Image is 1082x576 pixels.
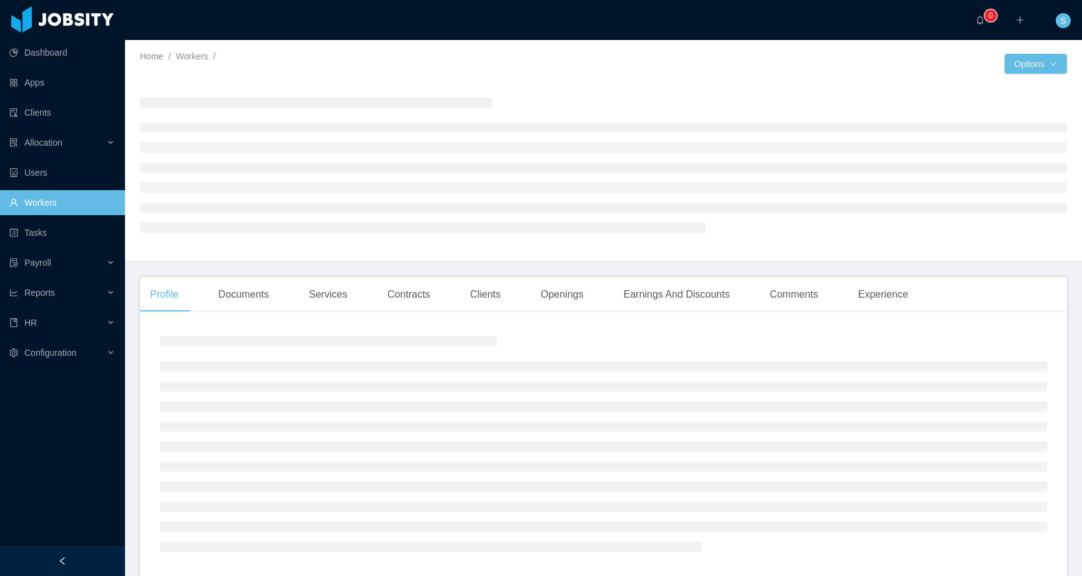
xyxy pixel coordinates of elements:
a: Home [140,51,163,61]
a: Workers [176,51,208,61]
span: S [1060,13,1066,28]
div: Services [299,277,357,312]
i: icon: solution [9,138,18,147]
span: / [168,51,171,61]
i: icon: plus [1016,16,1024,24]
span: Reports [24,288,55,298]
a: icon: auditClients [9,100,115,125]
div: Documents [208,277,279,312]
div: Clients [460,277,511,312]
div: Comments [759,277,828,312]
sup: 0 [984,9,997,22]
i: icon: book [9,318,18,327]
div: Earnings And Discounts [614,277,740,312]
div: Experience [848,277,918,312]
i: icon: bell [976,16,984,24]
span: Allocation [24,138,63,148]
a: icon: profileTasks [9,220,115,245]
div: Profile [140,277,188,312]
span: Payroll [24,258,51,268]
a: icon: userWorkers [9,190,115,215]
span: Configuration [24,348,76,358]
div: Contracts [378,277,440,312]
span: / [213,51,216,61]
a: icon: appstoreApps [9,70,115,95]
a: icon: pie-chartDashboard [9,40,115,65]
a: icon: robotUsers [9,160,115,185]
i: icon: setting [9,348,18,357]
button: Optionsicon: down [1004,54,1067,74]
div: Openings [531,277,594,312]
span: HR [24,318,37,328]
i: icon: line-chart [9,288,18,297]
i: icon: file-protect [9,258,18,267]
